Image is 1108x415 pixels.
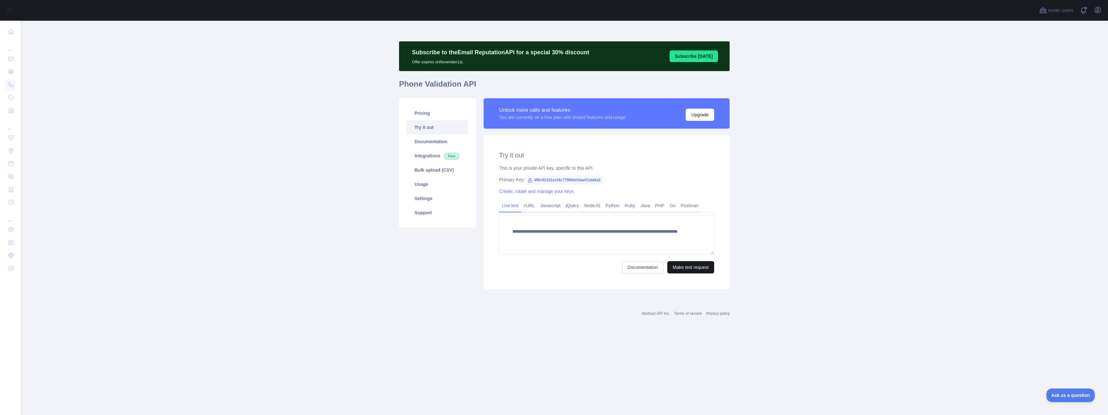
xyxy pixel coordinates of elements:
[407,149,468,163] a: Integrations New
[499,200,521,211] a: Live test
[407,163,468,177] a: Bulk upload (CSV)
[499,165,714,171] div: This is your private API key, specific to this API.
[499,106,626,114] div: Unlock more calls and features
[407,206,468,220] a: Support
[678,200,701,211] a: Postman
[667,261,714,273] button: Make test request
[622,200,638,211] a: Ruby
[563,200,581,211] a: jQuery
[706,311,730,316] a: Privacy policy
[638,200,653,211] a: Java
[521,200,538,211] a: cURL
[407,134,468,149] a: Documentation
[603,200,622,211] a: Python
[444,153,459,159] span: New
[1038,5,1074,16] button: Invite users
[686,109,714,121] button: Upgrade
[1046,388,1095,402] iframe: Toggle Customer Support
[499,151,714,160] h2: Try it out
[674,311,702,316] a: Terms of service
[641,311,670,316] a: Abstract API Inc.
[399,79,730,94] h1: Phone Validation API
[499,176,714,183] div: Primary Key:
[538,200,563,211] a: Javascript
[667,200,678,211] a: Go
[407,120,468,134] a: Try it out
[670,50,718,62] button: Subscribe [DATE]
[499,189,574,194] a: Create, rotate and manage your keys
[622,261,663,273] a: Documentation
[407,177,468,191] a: Usage
[1048,7,1073,14] span: Invite users
[525,175,603,185] span: 4f9c91101ecf4c7796bfefdae51ddde2
[499,114,626,121] div: You are currently on a free plan with limited features and usage
[5,118,15,131] div: ...
[652,200,667,211] a: PHP
[407,106,468,120] a: Pricing
[5,209,15,222] div: ...
[581,200,603,211] a: NodeJS
[412,48,589,57] p: Subscribe to the Email Reputation API for a special 30 % discount
[412,57,589,65] p: Offer expires on November 1st.
[407,191,468,206] a: Settings
[5,39,15,52] div: ...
